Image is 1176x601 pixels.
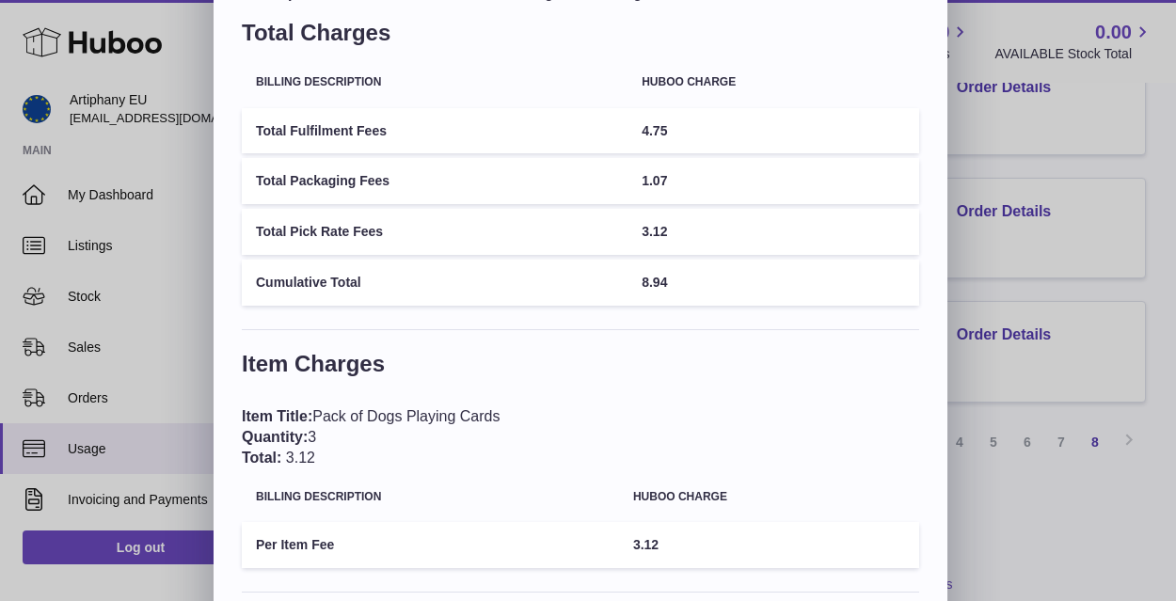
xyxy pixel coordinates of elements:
h3: Item Charges [242,349,919,388]
span: 3.12 [633,537,659,552]
span: 3.12 [286,450,315,466]
th: Huboo charge [628,62,919,103]
th: Billing Description [242,477,619,517]
td: Per Item Fee [242,522,619,568]
span: 3.12 [642,224,667,239]
span: Quantity: [242,429,308,445]
div: Pack of Dogs Playing Cards 3 [242,406,919,467]
h3: Total Charges [242,18,919,57]
td: Cumulative Total [242,260,628,306]
span: Item Title: [242,408,312,424]
td: Total Pick Rate Fees [242,209,628,255]
span: Total: [242,450,281,466]
th: Billing Description [242,62,628,103]
span: 1.07 [642,173,667,188]
span: 4.75 [642,123,667,138]
td: Total Packaging Fees [242,158,628,204]
span: 8.94 [642,275,667,290]
td: Total Fulfilment Fees [242,108,628,154]
th: Huboo charge [619,477,919,517]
